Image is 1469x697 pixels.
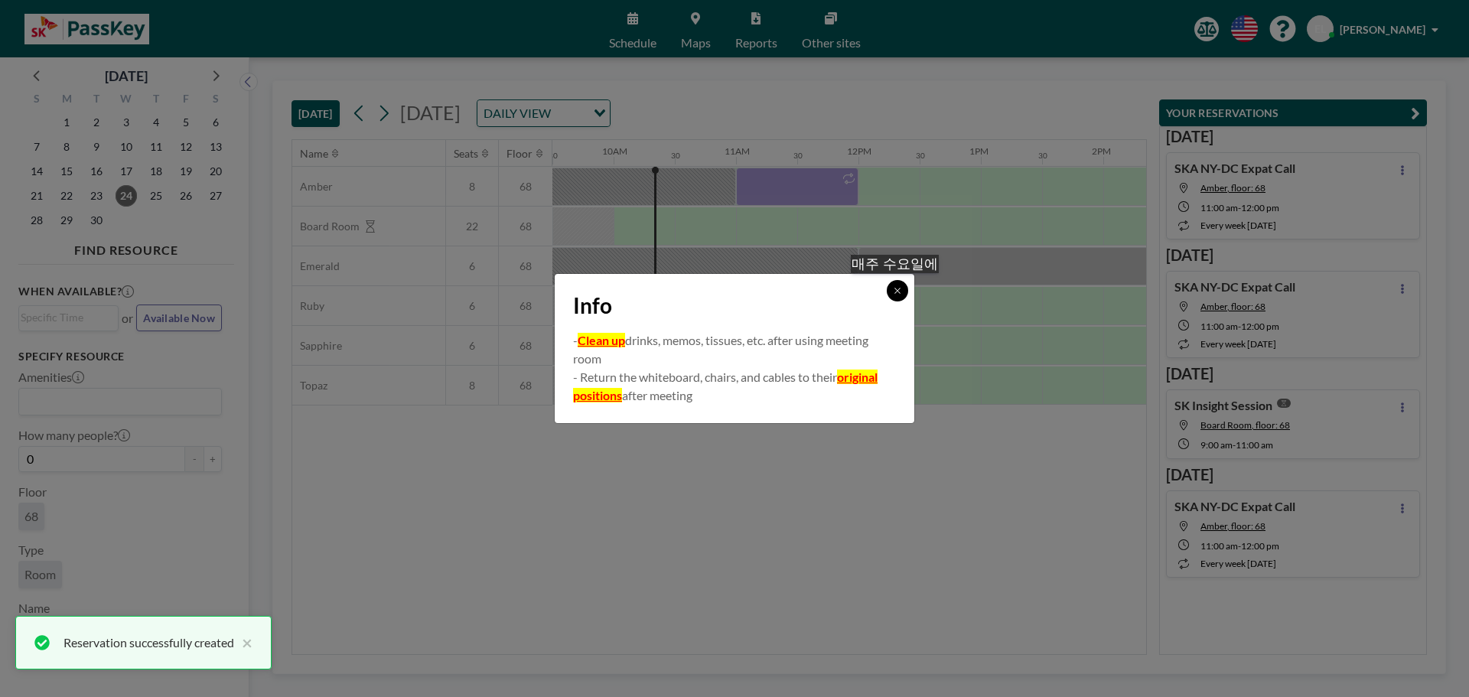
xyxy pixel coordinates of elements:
div: Reservation successfully created [64,633,234,652]
button: close [234,633,252,652]
p: - drinks, memos, tissues, etc. after using meeting room [573,331,896,368]
u: Clean up [578,333,625,347]
span: Info [573,292,612,319]
p: - Return the whiteboard, chairs, and cables to their after meeting [573,368,896,405]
